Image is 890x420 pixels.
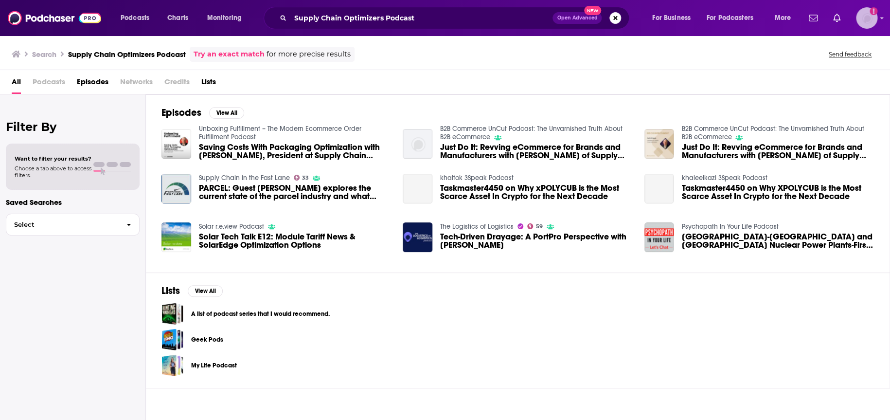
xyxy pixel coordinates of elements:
[403,129,432,159] img: Just Do It: Revving eCommerce for Brands and Manufacturers with Jack Ampuja of Supply Chain Optim...
[403,174,432,203] a: Taskmaster4450 on Why xPOLYCUB is the Most Scarce Asset In Crypto for the Next Decade
[681,143,874,160] span: Just Do It: Revving eCommerce for Brands and Manufacturers with [PERSON_NAME] of Supply Chain Opt...
[32,50,56,59] h3: Search
[6,198,140,207] p: Saved Searches
[440,184,633,201] a: Taskmaster4450 on Why xPOLYCUB is the Most Scarce Asset In Crypto for the Next Decade
[199,222,264,231] a: Solar r.e.view Podcast
[188,285,223,297] button: View All
[6,221,119,228] span: Select
[33,74,65,94] span: Podcasts
[707,11,753,25] span: For Podcasters
[870,7,877,15] svg: Add a profile image
[584,6,602,15] span: New
[856,7,877,29] button: Show profile menu
[273,7,639,29] div: Search podcasts, credits, & more...
[6,214,140,236] button: Select
[6,120,140,134] h2: Filter By
[302,176,309,180] span: 33
[161,285,223,297] a: ListsView All
[12,74,21,94] a: All
[681,143,874,160] a: Just Do It: Revving eCommerce for Brands and Manufacturers with Jack Ampuja of Supply Chain Optim...
[209,107,244,119] button: View All
[403,222,432,252] img: Tech-Driven Drayage: A PortPro Perspective with Corey Abbott
[552,12,602,24] button: Open AdvancedNew
[161,329,183,350] a: Geek Pods
[161,107,244,119] a: EpisodesView All
[199,143,392,160] a: Saving Costs With Packaging Optimization with Jack Ampuja, President at Supply Chain Optimizers
[191,360,237,371] a: My Life Podcast
[194,49,265,60] a: Try an exact match
[15,155,91,162] span: Want to filter your results?
[199,184,392,201] a: PARCEL: Guest Jack Ampuja explores the current state of the parcel industry and what shippers can...
[440,174,514,182] a: khaltok 3Speak Podcast
[114,10,162,26] button: open menu
[207,11,242,25] span: Monitoring
[681,222,778,231] a: Psychopath In Your Life Podcast
[644,222,674,252] img: Russia-UK and USA Nuclear Power Plants-First Nuclear Power Plant in RUSSIA -UK and USA ALL lied t...
[440,143,633,160] span: Just Do It: Revving eCommerce for Brands and Manufacturers with [PERSON_NAME] of Supply Chain Opt...
[440,233,633,249] a: Tech-Driven Drayage: A PortPro Perspective with Corey Abbott
[681,125,864,141] a: B2B Commerce UnCut Podcast: The Unvarnished Truth About B2B eCommerce
[161,10,194,26] a: Charts
[644,129,674,159] img: Just Do It: Revving eCommerce for Brands and Manufacturers with Jack Ampuja of Supply Chain Optim...
[161,129,191,159] img: Saving Costs With Packaging Optimization with Jack Ampuja, President at Supply Chain Optimizers
[199,233,392,249] a: Solar Tech Talk E12: Module Tariff News & SolarEdge Optimization Options
[440,143,633,160] a: Just Do It: Revving eCommerce for Brands and Manufacturers with Jack Ampuja of Supply Chain Optim...
[164,74,190,94] span: Credits
[681,184,874,201] a: Taskmaster4450 on Why XPOLYCUB is the Most Scarce Asset In Crypto for the Next Decade
[267,49,351,60] span: for more precise results
[8,9,101,27] img: Podchaser - Follow, Share and Rate Podcasts
[700,10,767,26] button: open menu
[68,50,186,59] h3: Supply Chain Optimizers Podcast
[201,74,216,94] a: Lists
[290,10,552,26] input: Search podcasts, credits, & more...
[440,222,514,231] a: The Logistics of Logistics
[294,175,309,181] a: 33
[161,222,191,252] img: Solar Tech Talk E12: Module Tariff News & SolarEdge Optimization Options
[120,74,153,94] span: Networks
[652,11,691,25] span: For Business
[161,354,183,376] a: My Life Podcast
[557,16,597,20] span: Open Advanced
[161,107,201,119] h2: Episodes
[199,174,290,182] a: Supply Chain in the Fast Lane
[191,334,223,345] a: Geek Pods
[805,10,821,26] a: Show notifications dropdown
[829,10,844,26] a: Show notifications dropdown
[15,165,91,179] span: Choose a tab above to access filters.
[121,11,149,25] span: Podcasts
[167,11,188,25] span: Charts
[191,309,330,319] a: A list of podcast series that I would recommend.
[645,10,703,26] button: open menu
[440,125,623,141] a: B2B Commerce UnCut Podcast: The Unvarnished Truth About B2B eCommerce
[77,74,108,94] a: Episodes
[199,143,392,160] span: Saving Costs With Packaging Optimization with [PERSON_NAME], President at Supply Chain Optimizers
[856,7,877,29] span: Logged in as elleb2btech
[826,50,874,58] button: Send feedback
[536,224,543,229] span: 59
[161,303,183,325] a: A list of podcast series that I would recommend.
[774,11,791,25] span: More
[200,10,254,26] button: open menu
[681,233,874,249] a: Russia-UK and USA Nuclear Power Plants-First Nuclear Power Plant in RUSSIA -UK and USA ALL lied t...
[681,174,767,182] a: khaleelkazi 3Speak Podcast
[644,174,674,203] a: Taskmaster4450 on Why XPOLYCUB is the Most Scarce Asset In Crypto for the Next Decade
[199,184,392,201] span: PARCEL: Guest [PERSON_NAME] explores the current state of the parcel industry and what shippers c...
[161,174,191,203] img: PARCEL: Guest Jack Ampuja explores the current state of the parcel industry and what shippers can...
[856,7,877,29] img: User Profile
